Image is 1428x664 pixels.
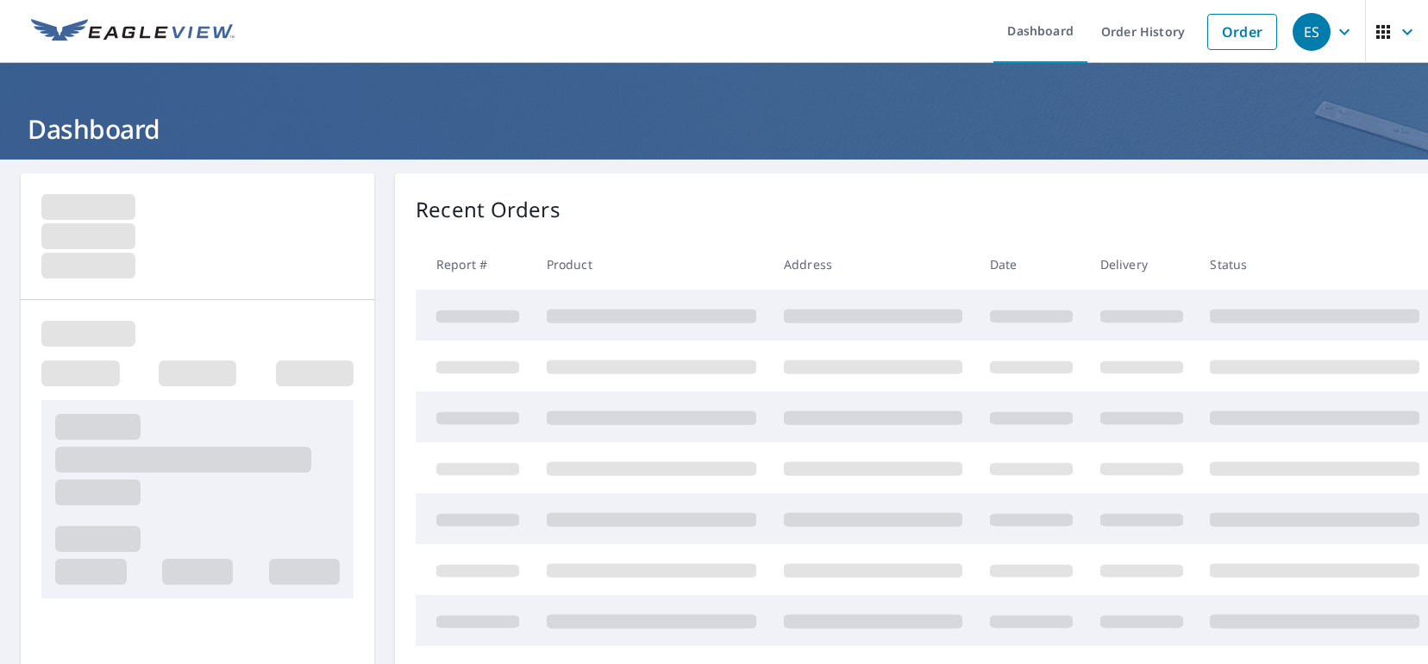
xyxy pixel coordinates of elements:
[1207,14,1277,50] a: Order
[770,239,976,290] th: Address
[1087,239,1197,290] th: Delivery
[31,19,235,45] img: EV Logo
[533,239,770,290] th: Product
[21,111,1407,147] h1: Dashboard
[416,239,533,290] th: Report #
[416,194,561,225] p: Recent Orders
[1293,13,1331,51] div: ES
[976,239,1087,290] th: Date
